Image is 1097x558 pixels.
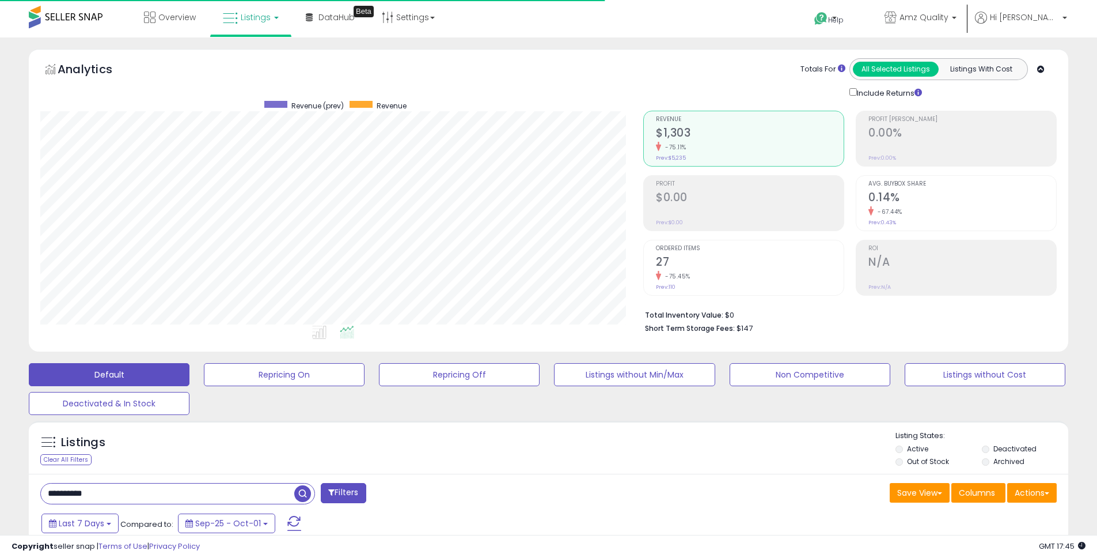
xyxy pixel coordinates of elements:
[661,272,690,281] small: -75.45%
[841,86,936,99] div: Include Returns
[805,3,866,37] a: Help
[993,444,1037,454] label: Deactivated
[12,541,200,552] div: seller snap | |
[907,457,949,466] label: Out of Stock
[975,12,1067,37] a: Hi [PERSON_NAME]
[874,208,902,216] small: -67.44%
[899,12,948,23] span: Amz Quality
[321,483,366,503] button: Filters
[990,12,1059,23] span: Hi [PERSON_NAME]
[868,255,1056,271] h2: N/A
[907,444,928,454] label: Active
[178,514,275,533] button: Sep-25 - Oct-01
[41,514,119,533] button: Last 7 Days
[868,126,1056,142] h2: 0.00%
[938,62,1024,77] button: Listings With Cost
[951,483,1005,503] button: Columns
[853,62,939,77] button: All Selected Listings
[868,181,1056,187] span: Avg. Buybox Share
[656,219,683,226] small: Prev: $0.00
[645,323,735,333] b: Short Term Storage Fees:
[730,363,890,386] button: Non Competitive
[29,363,189,386] button: Default
[905,363,1065,386] button: Listings without Cost
[800,64,845,75] div: Totals For
[59,518,104,529] span: Last 7 Days
[737,323,753,334] span: $147
[40,454,92,465] div: Clear All Filters
[149,541,200,552] a: Privacy Policy
[291,101,344,111] span: Revenue (prev)
[868,191,1056,206] h2: 0.14%
[377,101,407,111] span: Revenue
[645,310,723,320] b: Total Inventory Value:
[868,246,1056,252] span: ROI
[1007,483,1057,503] button: Actions
[868,116,1056,123] span: Profit [PERSON_NAME]
[959,487,995,499] span: Columns
[868,154,896,161] small: Prev: 0.00%
[379,363,540,386] button: Repricing Off
[890,483,950,503] button: Save View
[12,541,54,552] strong: Copyright
[656,116,844,123] span: Revenue
[814,12,828,26] i: Get Help
[58,61,135,80] h5: Analytics
[318,12,355,23] span: DataHub
[61,435,105,451] h5: Listings
[241,12,271,23] span: Listings
[661,143,686,152] small: -75.11%
[195,518,261,529] span: Sep-25 - Oct-01
[98,541,147,552] a: Terms of Use
[354,6,374,17] div: Tooltip anchor
[656,154,686,161] small: Prev: $5,235
[656,126,844,142] h2: $1,303
[656,255,844,271] h2: 27
[868,284,891,291] small: Prev: N/A
[656,191,844,206] h2: $0.00
[656,284,675,291] small: Prev: 110
[656,246,844,252] span: Ordered Items
[120,519,173,530] span: Compared to:
[158,12,196,23] span: Overview
[656,181,844,187] span: Profit
[895,431,1068,442] p: Listing States:
[993,457,1024,466] label: Archived
[1039,541,1085,552] span: 2025-10-9 17:45 GMT
[868,219,896,226] small: Prev: 0.43%
[645,307,1048,321] li: $0
[828,15,844,25] span: Help
[29,392,189,415] button: Deactivated & In Stock
[554,363,715,386] button: Listings without Min/Max
[204,363,365,386] button: Repricing On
